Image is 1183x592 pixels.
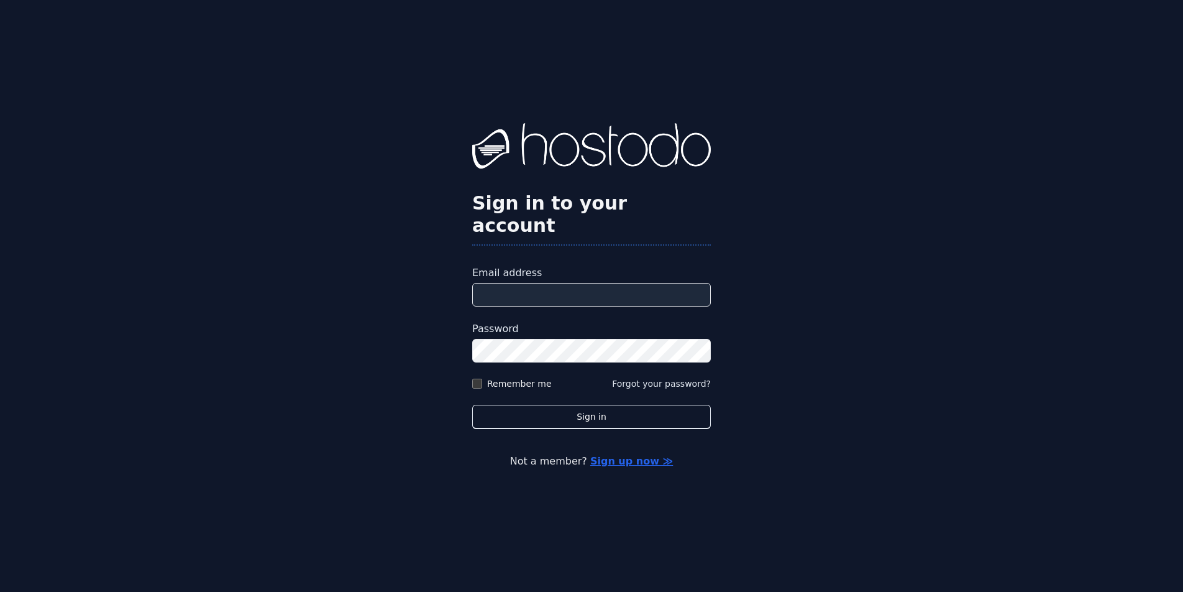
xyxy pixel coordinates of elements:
label: Email address [472,266,711,280]
a: Sign up now ≫ [590,455,673,467]
img: Hostodo [472,123,711,173]
label: Remember me [487,377,552,390]
button: Forgot your password? [612,377,711,390]
h2: Sign in to your account [472,192,711,237]
p: Not a member? [60,454,1123,469]
button: Sign in [472,405,711,429]
label: Password [472,321,711,336]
